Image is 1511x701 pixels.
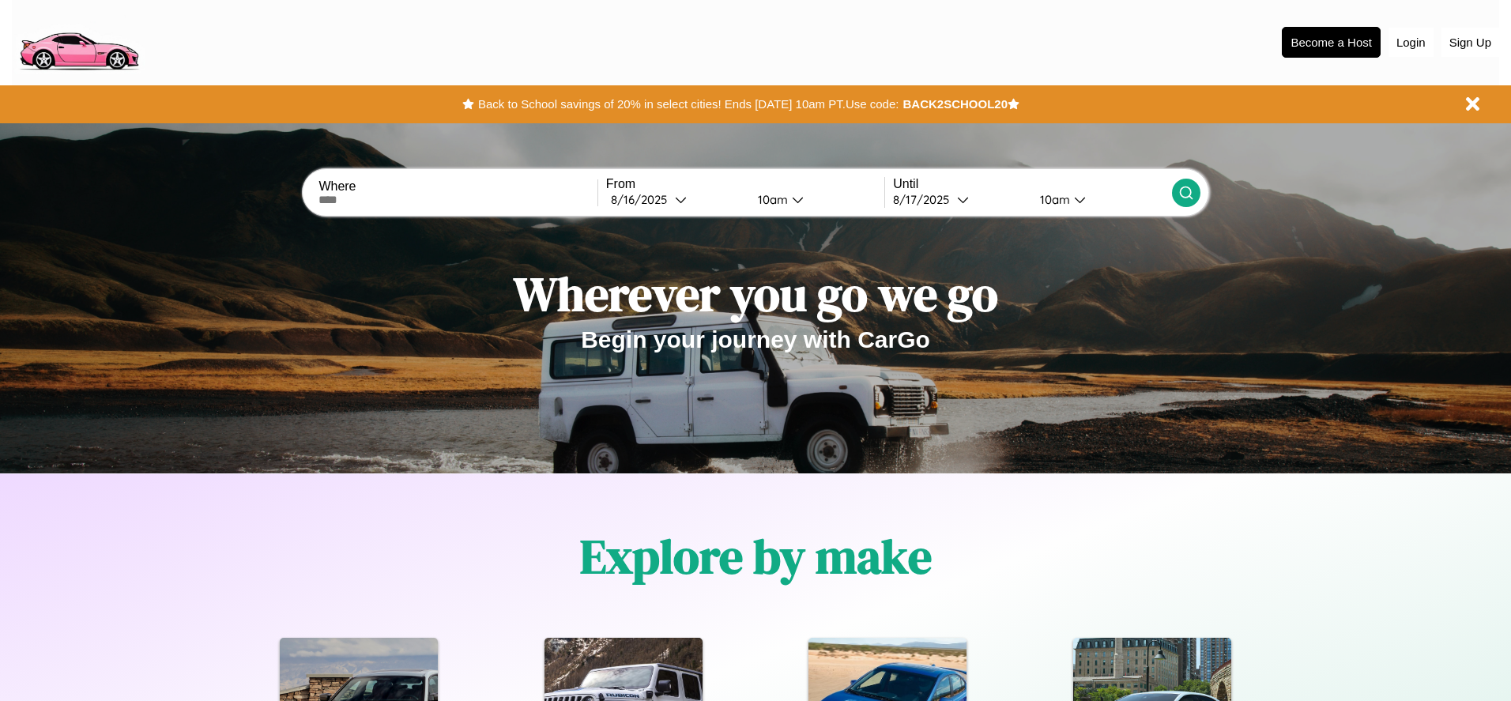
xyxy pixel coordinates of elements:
div: 8 / 17 / 2025 [893,192,957,207]
button: 10am [1027,191,1171,208]
button: Back to School savings of 20% in select cities! Ends [DATE] 10am PT.Use code: [474,93,902,115]
button: Become a Host [1282,27,1381,58]
div: 10am [1032,192,1074,207]
button: Login [1389,28,1434,57]
div: 8 / 16 / 2025 [611,192,675,207]
label: Until [893,177,1171,191]
button: 10am [745,191,884,208]
b: BACK2SCHOOL20 [902,97,1008,111]
label: From [606,177,884,191]
div: 10am [750,192,792,207]
img: logo [12,8,145,74]
button: Sign Up [1441,28,1499,57]
button: 8/16/2025 [606,191,745,208]
h1: Explore by make [580,524,932,589]
label: Where [318,179,597,194]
